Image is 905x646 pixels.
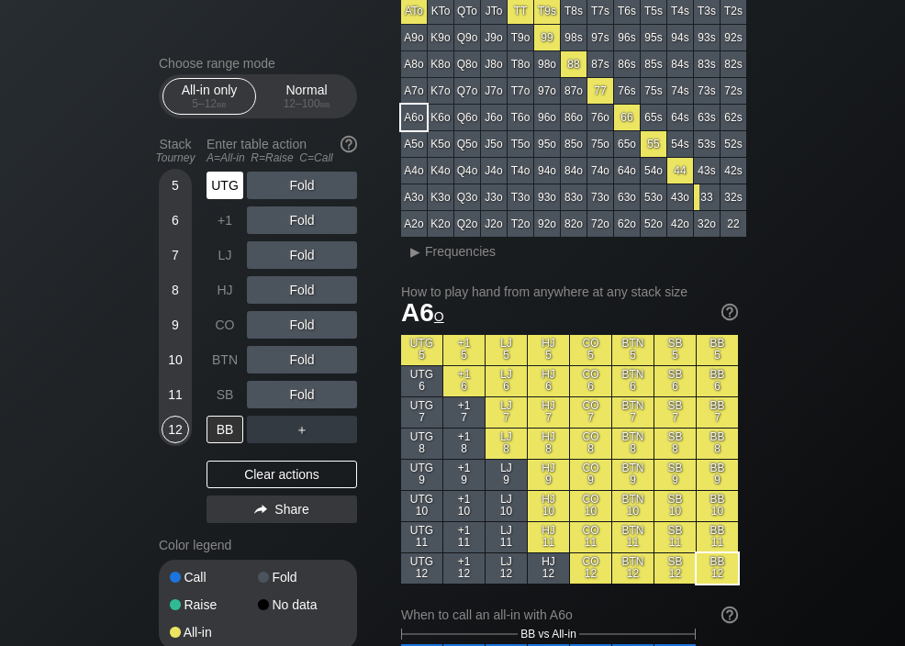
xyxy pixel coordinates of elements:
div: T3o [508,184,533,210]
div: T8o [508,51,533,77]
div: CO 11 [570,522,611,552]
div: 52o [641,211,666,237]
div: BTN 9 [612,460,654,490]
div: 92o [534,211,560,237]
div: Fold [247,172,357,199]
div: 42s [721,158,746,184]
div: UTG 7 [401,397,442,428]
div: 82s [721,51,746,77]
div: 12 – 100 [268,97,345,110]
div: Q3o [454,184,480,210]
span: Frequencies [425,244,496,259]
div: HJ 11 [528,522,569,552]
div: LJ 5 [486,335,527,365]
div: 77 [587,78,613,104]
div: BTN 12 [612,553,654,584]
div: A6o [401,105,427,130]
div: K6o [428,105,453,130]
div: 11 [162,381,189,408]
div: 7 [162,241,189,269]
div: 95s [641,25,666,50]
div: Fold [247,346,357,373]
div: 76s [614,78,640,104]
div: LJ 10 [486,491,527,521]
div: +1 5 [443,335,485,365]
div: Fold [247,206,357,234]
div: ＋ [247,416,357,443]
div: 32o [694,211,720,237]
div: A=All-in R=Raise C=Call [207,151,357,164]
div: 54o [641,158,666,184]
div: HJ 6 [528,366,569,396]
div: 98o [534,51,560,77]
div: 65o [614,131,640,157]
span: bb [320,97,330,110]
div: Fold [247,276,357,304]
div: 85o [561,131,587,157]
span: BB vs All-in [520,628,576,640]
div: K5o [428,131,453,157]
div: 5 [162,172,189,199]
div: 74s [667,78,693,104]
div: 44 [667,158,693,184]
div: CO 12 [570,553,611,584]
div: 88 [561,51,587,77]
div: 86s [614,51,640,77]
div: A3o [401,184,427,210]
div: When to call an all-in with A6o [401,607,738,622]
div: 43s [694,158,720,184]
div: BB 5 [697,335,738,365]
div: 9 [162,311,189,339]
div: HJ 10 [528,491,569,521]
div: CO 10 [570,491,611,521]
div: All-in only [167,79,251,114]
div: 33 [694,184,720,210]
div: UTG 8 [401,429,442,459]
div: 74o [587,158,613,184]
div: Enter table action [207,129,357,172]
div: 99 [534,25,560,50]
div: A5o [401,131,427,157]
div: 97o [534,78,560,104]
div: K9o [428,25,453,50]
div: BB [207,416,243,443]
div: CO 5 [570,335,611,365]
div: HJ 8 [528,429,569,459]
div: T2o [508,211,533,237]
div: T9o [508,25,533,50]
div: HJ [207,276,243,304]
div: 42o [667,211,693,237]
div: 83s [694,51,720,77]
div: UTG 5 [401,335,442,365]
div: 8 [162,276,189,304]
div: J4o [481,158,507,184]
div: 97s [587,25,613,50]
div: 54s [667,131,693,157]
div: Q5o [454,131,480,157]
div: 87s [587,51,613,77]
div: UTG 9 [401,460,442,490]
div: Q4o [454,158,480,184]
div: BTN 11 [612,522,654,552]
span: bb [217,97,227,110]
div: SB 9 [654,460,696,490]
div: HJ 9 [528,460,569,490]
div: 82o [561,211,587,237]
div: Color legend [159,530,357,560]
div: +1 8 [443,429,485,459]
div: 87o [561,78,587,104]
div: Q6o [454,105,480,130]
div: Tourney [151,151,199,164]
div: SB 5 [654,335,696,365]
div: UTG 12 [401,553,442,584]
div: LJ 8 [486,429,527,459]
div: K2o [428,211,453,237]
div: 92s [721,25,746,50]
div: 53s [694,131,720,157]
div: 86o [561,105,587,130]
div: 93s [694,25,720,50]
div: K7o [428,78,453,104]
div: BTN 7 [612,397,654,428]
div: Normal [264,79,349,114]
div: 72o [587,211,613,237]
